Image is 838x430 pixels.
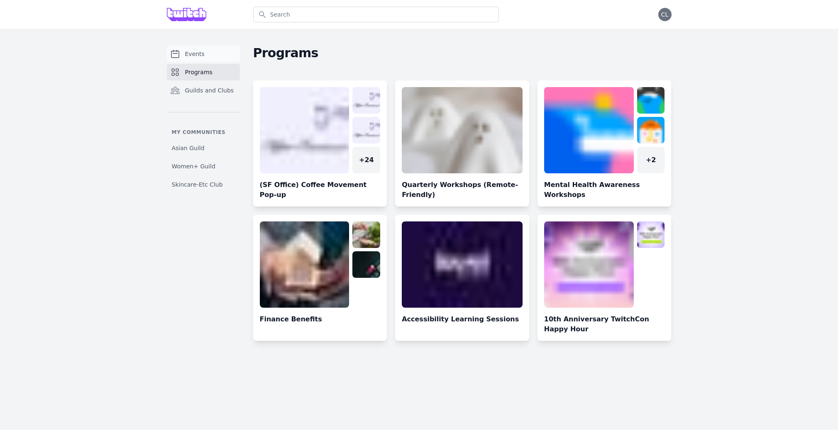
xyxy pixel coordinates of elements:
[167,64,240,80] a: Programs
[172,144,205,152] span: Asian Guild
[167,82,240,99] a: Guilds and Clubs
[167,141,240,155] a: Asian Guild
[167,8,207,21] img: Grove
[185,50,205,58] span: Events
[185,68,213,76] span: Programs
[185,86,234,95] span: Guilds and Clubs
[172,180,223,189] span: Skincare-Etc Club
[658,8,672,21] button: CL
[661,12,669,17] span: CL
[172,162,215,170] span: Women+ Guild
[253,7,499,22] input: Search
[167,46,240,192] nav: Sidebar
[253,46,672,61] h2: Programs
[167,159,240,174] a: Women+ Guild
[167,46,240,62] a: Events
[167,129,240,136] p: My communities
[167,177,240,192] a: Skincare-Etc Club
